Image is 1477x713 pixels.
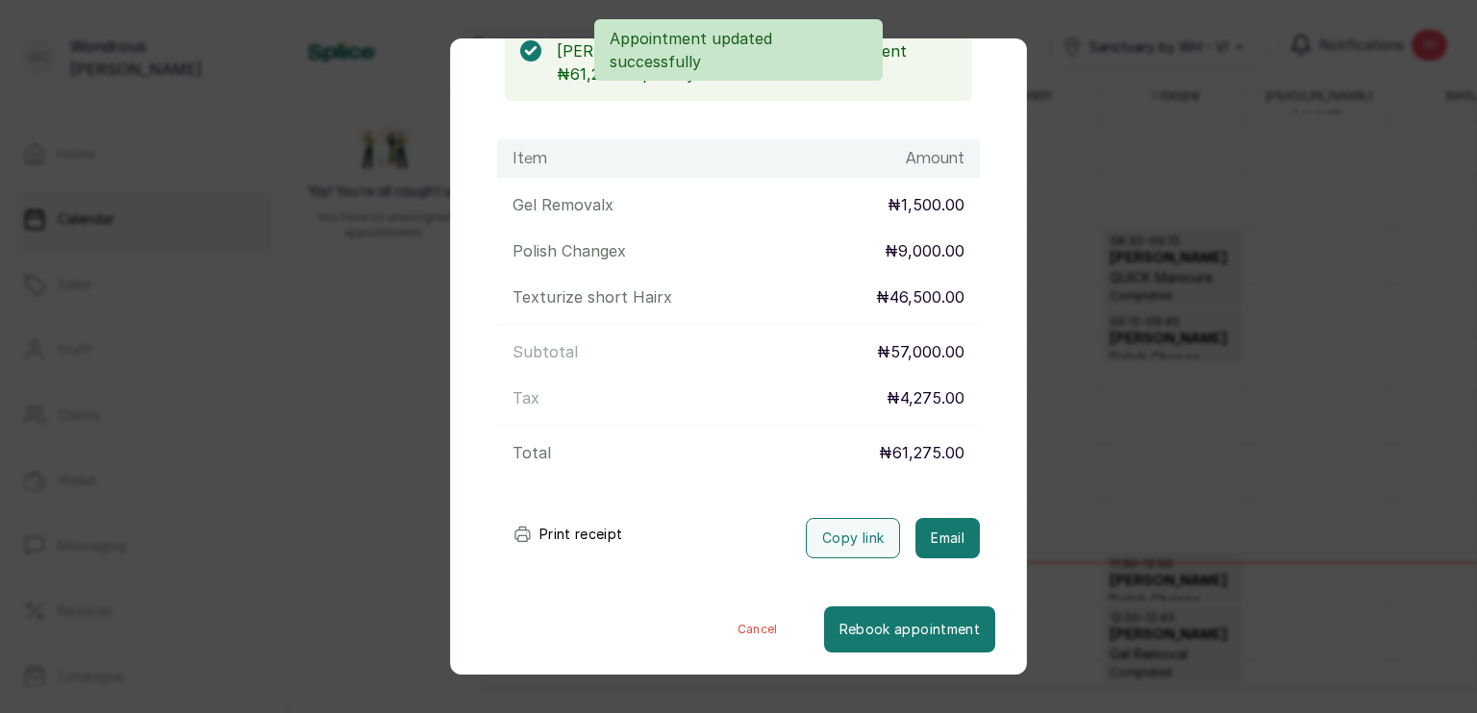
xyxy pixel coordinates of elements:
[513,340,578,363] p: Subtotal
[879,441,964,464] p: ₦61,275.00
[888,193,964,216] p: ₦1,500.00
[876,285,964,308] p: ₦46,500.00
[513,239,626,262] p: Polish Change x
[497,515,638,553] button: Print receipt
[885,239,964,262] p: ₦9,000.00
[513,193,613,216] p: Gel Removal x
[824,606,995,652] button: Rebook appointment
[906,147,964,170] h1: Amount
[513,147,547,170] h1: Item
[691,606,824,652] button: Cancel
[877,340,964,363] p: ₦57,000.00
[513,386,539,409] p: Tax
[610,27,867,73] p: Appointment updated successfully
[887,386,964,409] p: ₦4,275.00
[915,518,980,558] button: Email
[513,441,551,464] p: Total
[806,518,900,558] button: Copy link
[513,285,672,308] p: Texturize short Hair x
